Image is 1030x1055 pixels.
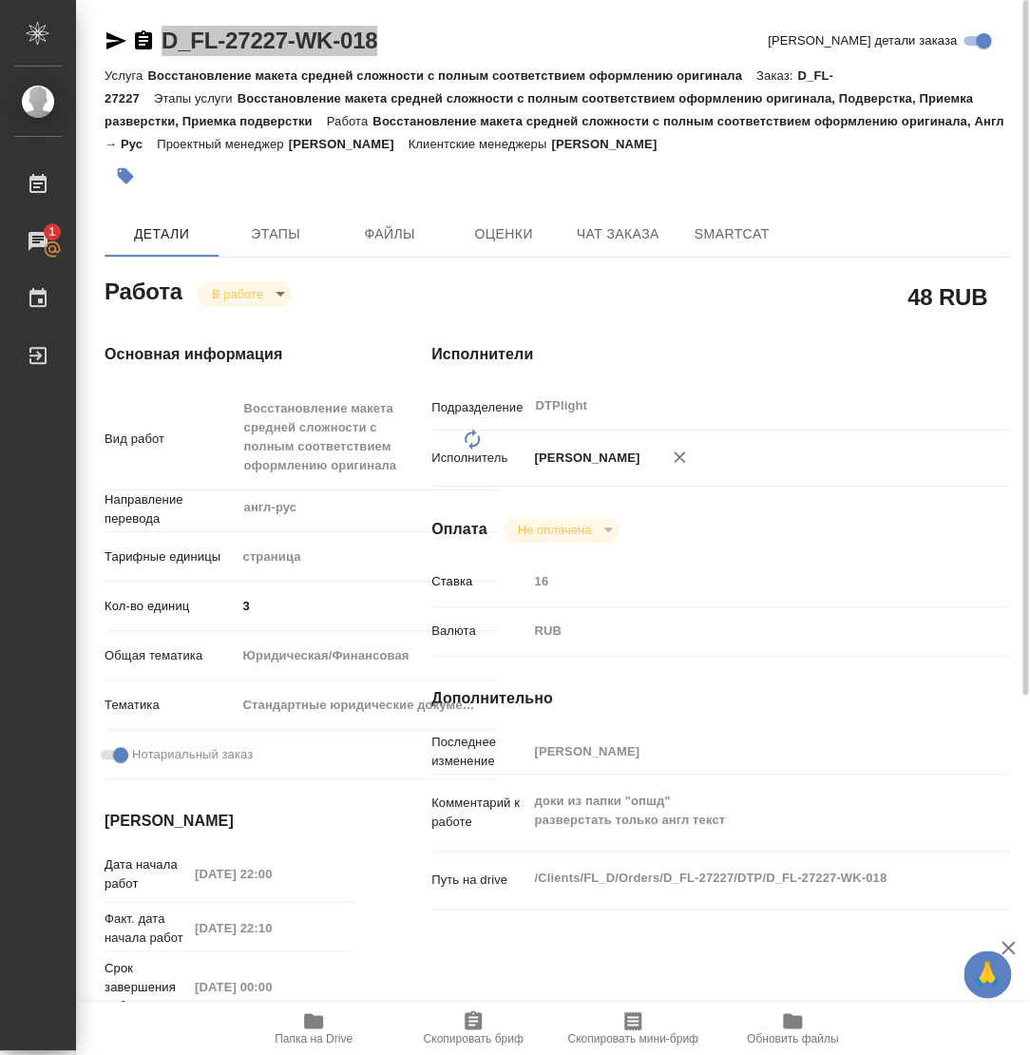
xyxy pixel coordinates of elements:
h4: [PERSON_NAME] [105,810,355,833]
button: Обновить файлы [713,1002,872,1055]
span: Файлы [344,222,435,246]
textarea: доки из папки "опшд" разверстать только англ текст [527,785,961,836]
p: [PERSON_NAME] [289,137,409,151]
a: 1 [5,218,71,265]
button: Скопировать мини-бриф [553,1002,713,1055]
h2: 48 RUB [907,280,987,313]
p: Последнее изменение [431,733,527,771]
div: В работе [197,281,292,307]
p: Срок завершения работ [105,959,188,1016]
p: Восстановление макета средней сложности с полным соответствием оформлению оригинала, Англ → Рус [105,114,1003,151]
p: Проектный менеджер [157,137,288,151]
span: Детали [116,222,207,246]
div: Юридическая/Финансовая [236,640,499,672]
div: В работе [503,517,620,543]
span: Скопировать бриф [423,1032,523,1045]
span: 🙏 [971,954,1003,994]
p: Факт. дата начала работ [105,910,188,948]
p: [PERSON_NAME] [527,449,639,468]
span: Папка на Drive [275,1032,353,1045]
p: Комментарий к работе [431,794,527,832]
button: Удалить исполнителя [658,436,700,478]
p: Подразделение [431,398,527,417]
button: Скопировать ссылку [132,29,155,52]
p: Валюта [431,622,527,641]
input: Пустое поле [188,914,354,942]
input: Пустое поле [188,860,354,888]
p: Путь на drive [431,871,527,890]
p: Тарифные единицы [105,547,236,566]
p: Общая тематика [105,646,236,665]
span: 1 [37,222,67,241]
span: Оценки [458,222,549,246]
button: В работе [206,286,269,302]
input: Пустое поле [527,567,961,595]
span: Нотариальный заказ [132,745,253,764]
span: Этапы [230,222,321,246]
span: SmartCat [686,222,777,246]
textarea: /Clients/FL_D/Orders/D_FL-27227/DTP/D_FL-27227-WK-018 [527,862,961,894]
button: Папка на Drive [234,1002,393,1055]
button: 🙏 [963,950,1011,998]
div: Стандартные юридические документы, договоры, уставы [236,689,499,721]
p: Направление перевода [105,490,236,528]
h4: Исполнители [431,343,1009,366]
div: страница [236,541,499,573]
p: Исполнитель [431,449,527,468]
h2: Работа [105,273,182,307]
span: Чат заказа [572,222,663,246]
p: Тематика [105,696,236,715]
button: Скопировать бриф [393,1002,553,1055]
input: ✎ Введи что-нибудь [236,592,499,620]
button: Скопировать ссылку для ЯМессенджера [105,29,127,52]
button: Не оплачена [512,522,597,538]
p: Клиентские менеджеры [408,137,551,151]
p: Кол-во единиц [105,597,236,616]
p: Заказ: [756,68,797,83]
p: Работа [327,114,373,128]
p: Вид работ [105,430,236,449]
div: RUB [527,615,961,647]
span: Скопировать мини-бриф [567,1032,697,1045]
span: Обновить файлы [747,1032,839,1045]
p: Восстановление макета средней сложности с полным соответствием оформлению оригинала [147,68,755,83]
span: [PERSON_NAME] детали заказа [768,31,957,50]
input: Пустое поле [188,973,354,1001]
p: Ставка [431,572,527,591]
p: Услуга [105,68,147,83]
h4: Оплата [431,518,487,541]
button: Добавить тэг [105,155,146,197]
p: [PERSON_NAME] [551,137,671,151]
input: Пустое поле [527,738,961,765]
h4: Основная информация [105,343,355,366]
p: Этапы услуги [154,91,238,105]
a: D_FL-27227-WK-018 [162,28,377,53]
h4: Дополнительно [431,687,1009,710]
p: Дата начала работ [105,855,188,893]
p: Восстановление макета средней сложности с полным соответствием оформлению оригинала, Подверстка, ... [105,91,973,128]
